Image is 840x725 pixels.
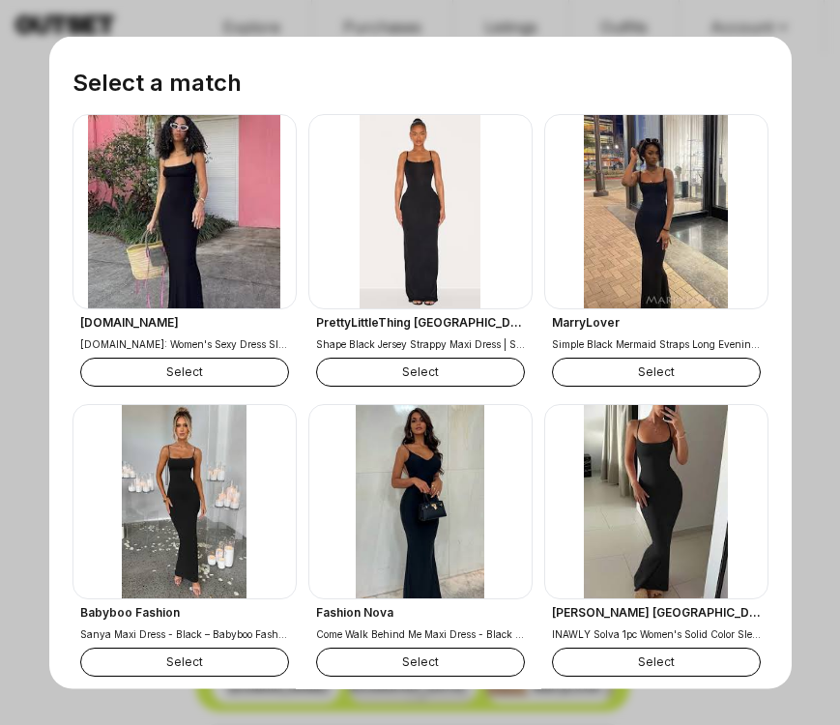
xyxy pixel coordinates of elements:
[72,68,768,99] h2: Select a match
[316,625,525,641] h3: Come Walk Behind Me Maxi Dress - Black | Fashion Nova
[552,314,761,330] h3: MarryLover
[316,647,525,676] button: Select
[316,335,525,351] h3: Shape Black Jersey Strappy Maxi Dress | Shape | PrettyLittleThing [GEOGRAPHIC_DATA]
[309,115,532,308] img: Shape Black Jersey Strappy Maxi Dress | Shape | PrettyLittleThing USA
[552,357,761,386] button: Select
[73,115,296,308] img: Amazon.com: Women's Sexy Dress Sleeveless Low Cut Long Bodycon Maxi Casual Pencil Dress Elegant E...
[552,604,761,620] h3: [PERSON_NAME] [GEOGRAPHIC_DATA]
[552,647,761,676] button: Select
[316,604,525,620] h3: Fashion Nova
[80,604,289,620] h3: Babyboo Fashion
[309,405,532,598] img: Come Walk Behind Me Maxi Dress - Black | Fashion Nova
[552,335,761,351] h3: Simple Black Mermaid Straps Long Evening Prom Dresses, MR9008 – MarryLover
[80,314,289,330] h3: [DOMAIN_NAME]
[80,647,289,676] button: Select
[316,357,525,386] button: Select
[80,625,289,641] h3: Sanya Maxi Dress - Black – Babyboo Fashion
[80,357,289,386] button: Select
[552,625,761,641] h3: INAWLY Solva 1pc Women's Solid Color Sleeveless Dress, Fashionable For Summer | [PERSON_NAME] [GE...
[316,314,525,330] h3: PrettyLittleThing [GEOGRAPHIC_DATA]
[80,335,289,351] h3: [DOMAIN_NAME]: Women's Sexy Dress Sleeveless Low Cut Long Bodycon Maxi Casual Pencil Dress Elegan...
[545,405,768,598] img: INAWLY Solva 1pc Women's Solid Color Sleeveless Dress, Fashionable For Summer | SHEIN USA
[73,405,296,598] img: Sanya Maxi Dress - Black – Babyboo Fashion
[545,115,768,308] img: Simple Black Mermaid Straps Long Evening Prom Dresses, MR9008 – MarryLover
